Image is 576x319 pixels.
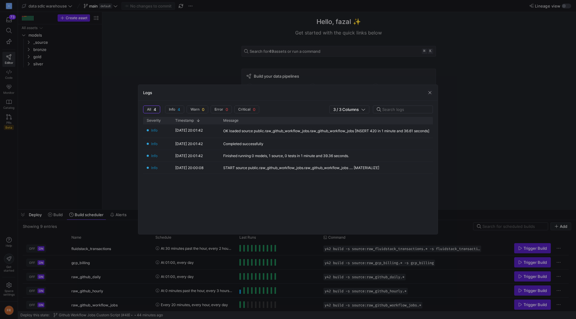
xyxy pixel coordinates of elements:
[165,106,184,113] button: Info4
[329,106,369,113] button: 3 / 3 Columns
[214,107,223,112] span: Error
[226,107,228,112] span: 0
[190,107,199,112] span: Warn
[143,90,152,95] h3: Logs
[147,107,151,112] span: All
[151,165,157,171] span: Info
[151,141,157,147] span: Info
[175,153,203,159] y42-timestamp-cell-renderer: [DATE] 20:01:42
[211,106,232,113] button: Error0
[151,127,157,133] span: Info
[147,118,161,123] span: Severity
[238,107,250,112] span: Critical
[223,118,238,123] span: Message
[223,129,429,133] div: OK loaded source public.raw_github_workflow_jobs.raw_github_workflow_jobs [INSERT 420 in 1 minute...
[223,142,263,146] div: Completed successfully
[154,107,156,112] span: 4
[253,107,255,112] span: 0
[175,118,194,123] span: Timestamp
[234,106,259,113] button: Critical0
[143,106,160,113] button: All4
[175,165,203,171] y42-timestamp-cell-renderer: [DATE] 20:00:08
[187,106,208,113] button: Warn0
[169,107,175,112] span: Info
[382,107,428,112] input: Search logs
[333,107,361,112] span: 3 / 3 Columns
[175,127,203,133] y42-timestamp-cell-renderer: [DATE] 20:01:42
[223,154,349,158] div: Finished running 0 models, 1 source, 0 tests in 1 minute and 39.36 seconds.
[202,107,204,112] span: 0
[175,141,203,147] y42-timestamp-cell-renderer: [DATE] 20:01:42
[151,153,157,159] span: Info
[178,107,180,112] span: 4
[223,166,379,170] div: START source public.raw_github_workflow_jobs.raw_github_workflow_jobs .... [MATERIALIZE]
